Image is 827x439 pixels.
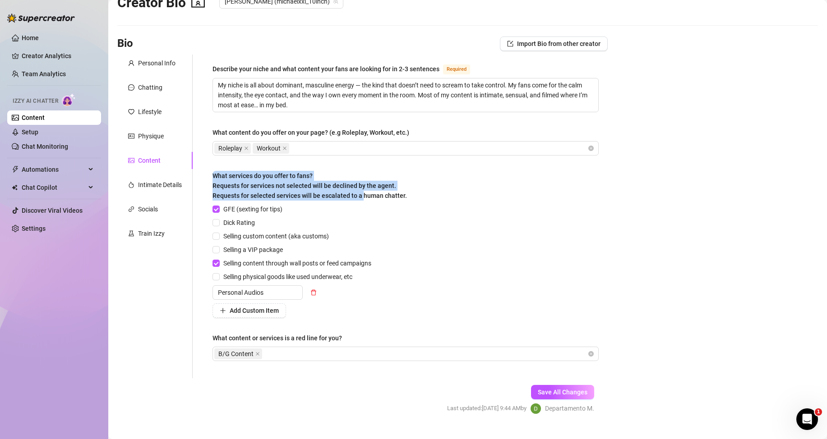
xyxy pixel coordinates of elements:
span: What services do you offer to fans? Requests for services not selected will be declined by the ag... [213,172,407,199]
a: Discover Viral Videos [22,207,83,214]
span: Chat Copilot [22,180,86,195]
span: Required [443,64,470,74]
span: idcard [128,133,134,139]
label: Describe your niche and what content your fans are looking for in 2-3 sentences [213,64,480,74]
span: import [507,41,513,47]
span: user [128,60,134,66]
img: logo-BBDzfeDw.svg [7,14,75,23]
span: plus [220,307,226,314]
span: Import Bio from other creator [517,40,601,47]
span: picture [128,157,134,164]
button: Add Custom Item [213,303,286,318]
div: Describe your niche and what content your fans are looking for in 2-3 sentences [213,64,439,74]
span: close [244,146,249,151]
span: Workout [257,143,281,153]
span: fire [128,182,134,188]
label: What content do you offer on your page? (e.g Roleplay, Workout, etc.) [213,128,416,137]
div: Personal Info [138,58,176,68]
input: What content do you offer on your page? (e.g Roleplay, Workout, etc.) [291,143,293,154]
img: Departamento Mídias Sociais [531,403,541,414]
span: Selling custom content (aka customs) [220,231,333,241]
span: Izzy AI Chatter [13,97,58,105]
span: link [128,206,134,212]
a: Settings [22,225,46,232]
span: B/G Content [214,348,262,359]
span: Automations [22,162,86,177]
textarea: Describe your niche and what content your fans are looking for in 2-3 sentences [213,78,598,112]
a: Team Analytics [22,70,66,78]
span: close-circle [588,351,594,357]
span: 1 [815,408,822,416]
span: heart [128,109,134,115]
a: Creator Analytics [22,49,94,63]
div: Lifestyle [138,107,162,117]
a: Setup [22,128,38,136]
button: Import Bio from other creator [500,37,608,51]
span: B/G Content [218,349,254,359]
span: Add Custom Item [230,307,279,314]
div: Content [138,155,161,165]
div: Train Izzy [138,229,165,238]
span: Selling a VIP package [220,245,286,255]
span: close-circle [588,146,594,151]
span: close [282,146,287,151]
h3: Bio [117,37,133,51]
a: Content [22,114,45,121]
span: Dick Rating [220,218,259,228]
span: Departamento M. [545,403,594,413]
span: experiment [128,230,134,237]
div: Socials [138,204,158,214]
a: Chat Monitoring [22,143,68,150]
span: Last updated: [DATE] 9:44 AM by [447,404,527,413]
span: Save All Changes [538,389,587,396]
a: Home [22,34,39,41]
div: What content do you offer on your page? (e.g Roleplay, Workout, etc.) [213,128,409,137]
span: close [255,352,260,356]
iframe: Intercom live chat [796,408,818,430]
span: thunderbolt [12,166,19,173]
input: What content or services is a red line for you? [264,348,266,359]
div: What content or services is a red line for you? [213,333,342,343]
span: Roleplay [218,143,242,153]
button: Save All Changes [531,385,594,399]
input: Enter custom item [213,285,303,300]
span: Workout [253,143,289,154]
span: Roleplay [214,143,251,154]
div: Intimate Details [138,180,182,190]
div: Chatting [138,82,162,92]
span: message [128,84,134,91]
div: Physique [138,131,164,141]
span: GFE (sexting for tips) [220,204,286,214]
span: Selling content through wall posts or feed campaigns [220,258,375,268]
label: What content or services is a red line for you? [213,333,348,343]
img: Chat Copilot [12,184,18,191]
span: delete [310,289,317,296]
img: AI Chatter [62,93,76,106]
span: Selling physical goods like used underwear, etc [220,272,356,282]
